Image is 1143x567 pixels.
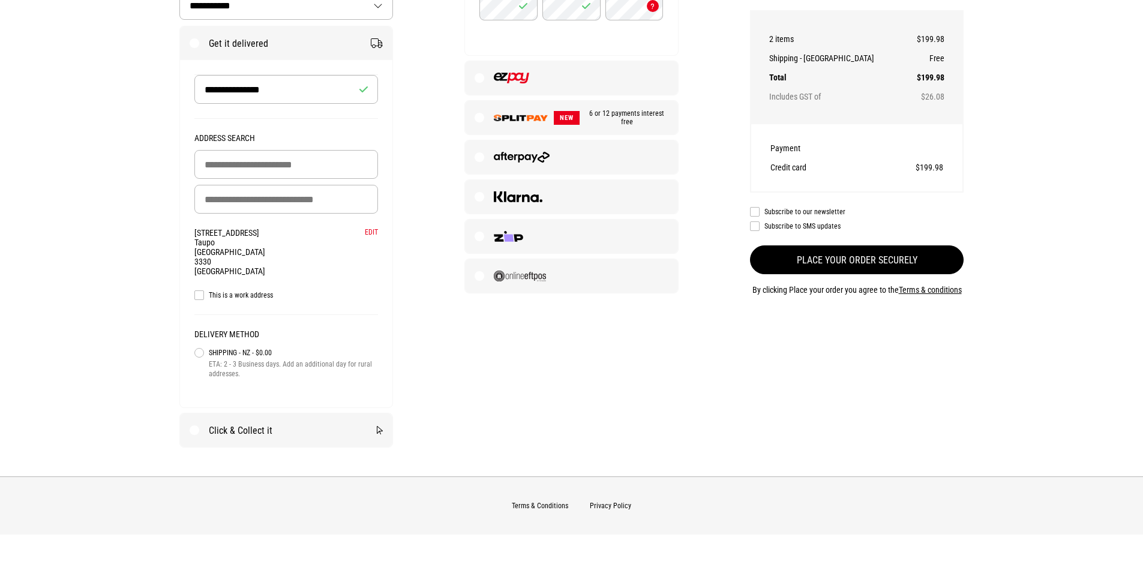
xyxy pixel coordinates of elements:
[908,87,944,106] td: $26.08
[494,231,523,242] img: Zip
[769,87,908,106] th: Includes GST of
[194,150,379,179] input: Building Name (Optional)
[770,139,868,158] th: Payment
[590,502,631,510] a: Privacy Policy
[908,29,944,49] td: $199.98
[750,207,964,217] label: Subscribe to our newsletter
[365,228,378,236] button: Edit
[494,152,550,163] img: Afterpay
[554,111,580,125] span: NEW
[750,245,964,274] button: Place your order securely
[899,285,962,295] a: Terms & conditions
[868,158,943,177] td: $199.98
[908,68,944,87] td: $199.98
[580,109,668,126] span: 6 or 12 payments interest free
[750,221,964,231] label: Subscribe to SMS updates
[194,75,379,104] input: Recipient Name
[194,329,379,346] legend: Delivery Method
[750,283,964,297] p: By clicking Place your order you agree to the
[769,49,908,68] th: Shipping - [GEOGRAPHIC_DATA]
[769,29,908,49] th: 2 items
[180,413,393,447] label: Click & Collect it
[494,271,546,281] img: Online EFTPOS
[194,228,379,276] div: [STREET_ADDRESS] Taupo [GEOGRAPHIC_DATA] 3330 [GEOGRAPHIC_DATA]
[209,346,379,359] span: Shipping - NZ - $0.00
[194,133,379,150] legend: Address Search
[494,73,529,83] img: EZPAY
[194,185,379,214] input: Delivery Address
[908,49,944,68] td: Free
[209,359,379,379] span: ETA: 2 - 3 Business days. Add an additional day for rural addresses.
[512,502,568,510] a: Terms & Conditions
[769,68,908,87] th: Total
[180,26,393,60] label: Get it delivered
[494,115,548,121] img: SPLITPAY
[494,191,542,202] img: Klarna
[770,158,868,177] th: Credit card
[194,290,379,300] label: This is a work address
[10,5,46,41] button: Open LiveChat chat widget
